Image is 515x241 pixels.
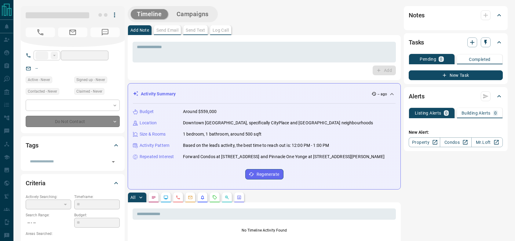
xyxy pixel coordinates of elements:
[58,27,87,37] span: No Email
[409,129,503,136] p: New Alert:
[469,57,491,62] p: Completed
[35,66,38,71] a: --
[90,27,120,37] span: No Number
[409,8,503,23] div: Notes
[409,10,425,20] h2: Notes
[140,154,174,160] p: Repeated Interest
[440,137,471,147] a: Condos
[76,88,102,94] span: Claimed - Never
[237,195,242,200] svg: Agent Actions
[188,195,193,200] svg: Emails
[140,142,170,149] p: Activity Pattern
[183,154,385,160] p: Forward Condos at [STREET_ADDRESS] and Pinnacle One Yonge at [STREET_ADDRESS][PERSON_NAME]
[140,108,154,115] p: Budget
[133,228,396,233] p: No Timeline Activity Found
[28,88,57,94] span: Contacted - Never
[225,195,229,200] svg: Opportunities
[26,140,38,150] h2: Tags
[200,195,205,200] svg: Listing Alerts
[26,212,71,218] p: Search Range:
[378,91,387,97] p: -- ago
[130,195,135,200] p: All
[140,120,157,126] p: Location
[140,131,166,137] p: Size & Rooms
[183,120,373,126] p: Downtown [GEOGRAPHIC_DATA], specifically CityPlace and [GEOGRAPHIC_DATA] neighbourhoods
[409,91,425,101] h2: Alerts
[26,194,71,200] p: Actively Searching:
[109,158,118,166] button: Open
[183,131,261,137] p: 1 bedroom, 1 bathroom, around 500 sqft
[409,89,503,104] div: Alerts
[170,9,215,19] button: Campaigns
[163,195,168,200] svg: Lead Browsing Activity
[26,27,55,37] span: No Number
[409,70,503,80] button: New Task
[409,37,424,47] h2: Tasks
[212,195,217,200] svg: Requests
[471,137,503,147] a: Mr.Loft
[409,35,503,50] div: Tasks
[494,111,497,115] p: 0
[409,137,440,147] a: Property
[28,77,50,83] span: Active - Never
[26,176,120,190] div: Criteria
[26,218,71,228] p: -- - --
[245,169,283,179] button: Regenerate
[176,195,181,200] svg: Calls
[26,178,46,188] h2: Criteria
[74,212,120,218] p: Budget:
[183,108,217,115] p: Around $559,000
[462,111,491,115] p: Building Alerts
[76,77,105,83] span: Signed up - Never
[183,142,329,149] p: Based on the lead's activity, the best time to reach out is: 12:00 PM - 1:00 PM
[130,28,149,32] p: Add Note
[74,194,120,200] p: Timeframe:
[133,88,396,100] div: Activity Summary-- ago
[440,57,442,61] p: 0
[420,57,436,61] p: Pending
[415,111,441,115] p: Listing Alerts
[131,9,168,19] button: Timeline
[26,116,120,127] div: Do Not Contact
[26,231,120,236] p: Areas Searched:
[141,91,176,97] p: Activity Summary
[445,111,447,115] p: 0
[26,138,120,153] div: Tags
[151,195,156,200] svg: Notes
